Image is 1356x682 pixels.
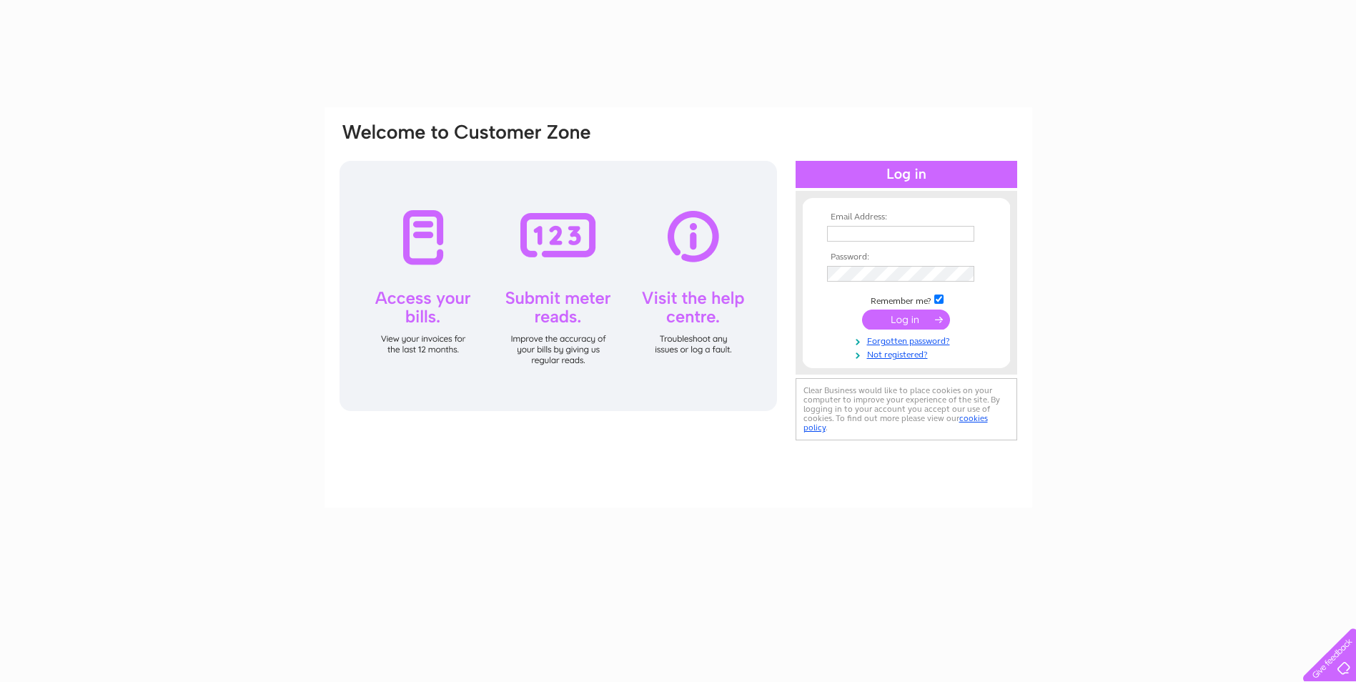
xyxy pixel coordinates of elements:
[862,310,950,330] input: Submit
[803,413,988,433] a: cookies policy
[796,378,1017,440] div: Clear Business would like to place cookies on your computer to improve your experience of the sit...
[823,212,989,222] th: Email Address:
[823,252,989,262] th: Password:
[823,292,989,307] td: Remember me?
[827,347,989,360] a: Not registered?
[827,333,989,347] a: Forgotten password?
